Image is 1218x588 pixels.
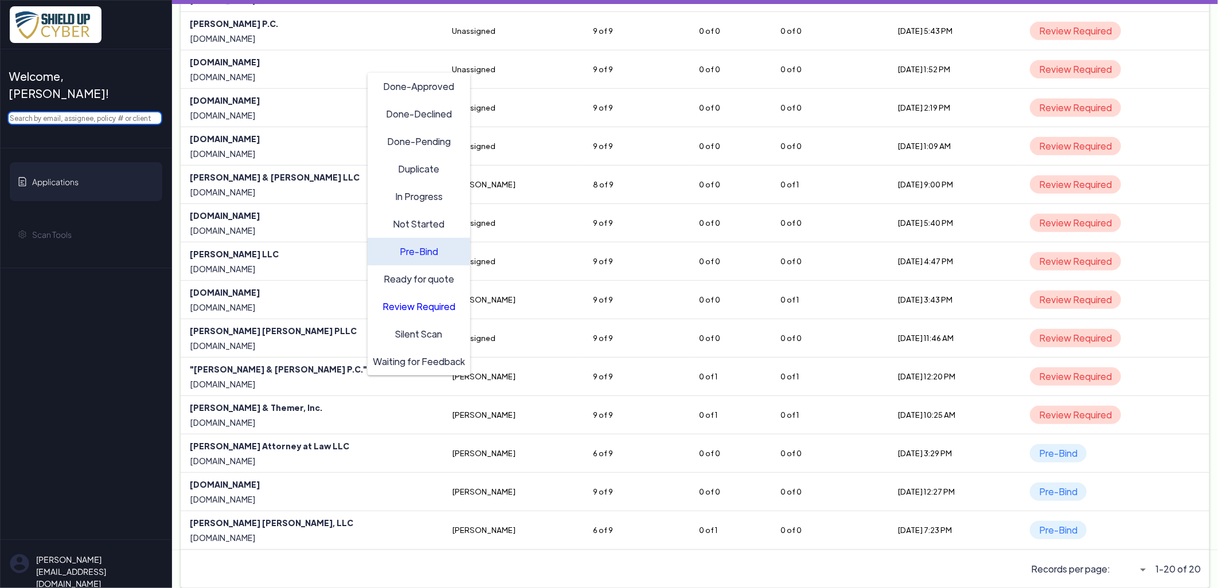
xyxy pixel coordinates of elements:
span: Review Required [1030,214,1121,232]
span: Review Required [1030,252,1121,271]
span: Not Started [393,217,445,229]
span: Review Required [1030,406,1121,424]
td: [DATE] 1:09 AM [888,127,1021,166]
td: 0 of 1 [690,511,771,550]
td: [PERSON_NAME] [443,358,584,396]
img: gear-icon.svg [18,230,27,239]
td: 0 of 1 [771,396,888,434]
td: 0 of 0 [771,89,888,127]
span: Done-Approved [384,80,455,92]
td: 0 of 0 [771,319,888,358]
td: 0 of 0 [771,242,888,281]
td: 0 of 0 [690,319,771,358]
span: Pre-Bind [1030,521,1087,539]
span: In Progress [395,190,443,202]
i: arrow_drop_down [1137,563,1150,577]
td: [DATE] 12:20 PM [888,358,1021,396]
td: Unassigned [443,12,584,50]
td: 9 of 9 [584,242,690,281]
td: 0 of 0 [690,242,771,281]
span: Review Required [1030,367,1121,386]
td: [DATE] 10:25 AM [888,396,1021,434]
span: Applications [32,176,79,188]
td: 0 of 0 [771,127,888,166]
span: Review Required [1030,291,1121,309]
td: Unassigned [443,127,584,166]
input: Search by email, assignee, policy # or client [7,111,162,125]
span: Review Required [1030,99,1121,117]
span: Review Required [1030,60,1121,79]
span: Records per page: [1032,562,1111,576]
td: 0 of 0 [771,473,888,511]
td: [DATE] 12:27 PM [888,473,1021,511]
span: Done-Pending [387,135,451,147]
span: Silent Scan [396,327,443,339]
td: 9 of 9 [584,12,690,50]
span: Welcome, [PERSON_NAME]! [9,68,153,102]
td: 9 of 9 [584,89,690,127]
td: [PERSON_NAME] [443,511,584,550]
td: 0 of 0 [771,434,888,473]
span: Waiting for Feedback [373,355,465,367]
span: Pre-Bind [1030,483,1087,501]
span: Duplicate [399,162,440,174]
td: 0 of 0 [690,281,771,319]
td: [PERSON_NAME] [443,434,584,473]
td: [DATE] 5:43 PM [888,12,1021,50]
td: 0 of 1 [771,166,888,204]
td: [DATE] 4:47 PM [888,242,1021,281]
td: 0 of 0 [771,204,888,242]
td: [DATE] 11:46 AM [888,319,1021,358]
td: [PERSON_NAME] [443,281,584,319]
span: Review Required [1030,329,1121,347]
td: 8 of 9 [584,166,690,204]
td: 0 of 0 [690,127,771,166]
td: 0 of 1 [690,358,771,396]
td: [PERSON_NAME] [443,396,584,434]
a: Welcome, [PERSON_NAME]! [10,63,162,107]
td: 9 of 9 [584,204,690,242]
td: [DATE] 9:00 PM [888,166,1021,204]
td: [DATE] 2:19 PM [888,89,1021,127]
span: Review Required [1030,137,1121,155]
span: 1-20 of 20 [1155,562,1201,576]
td: 9 of 9 [584,281,690,319]
td: 0 of 1 [690,396,771,434]
td: [DATE] 7:23 PM [888,511,1021,550]
td: 0 of 0 [690,434,771,473]
span: Pre-Bind [1030,444,1087,462]
td: Unassigned [443,319,584,358]
td: 6 of 9 [584,511,690,550]
td: [DATE] 1:52 PM [888,50,1021,89]
td: 0 of 0 [771,12,888,50]
td: [PERSON_NAME] [443,166,584,204]
td: 0 of 1 [771,281,888,319]
td: [DATE] 3:29 PM [888,434,1021,473]
img: x7pemu0IxLxkcbZJZdzx2HwkaHwO9aaLS0XkQIJL.png [10,6,101,43]
td: 0 of 0 [690,12,771,50]
td: 0 of 1 [771,358,888,396]
td: [DATE] 5:40 PM [888,204,1021,242]
span: Review Required [1030,175,1121,194]
span: Review Required [1030,22,1121,40]
span: Review Required [382,300,455,312]
td: 9 of 9 [584,396,690,434]
img: su-uw-user-icon.svg [10,554,29,574]
td: [PERSON_NAME] [443,473,584,511]
td: 0 of 0 [771,50,888,89]
td: Unassigned [443,204,584,242]
td: Unassigned [443,89,584,127]
td: 0 of 0 [690,166,771,204]
td: 0 of 0 [690,89,771,127]
td: Unassigned [443,50,584,89]
td: 0 of 0 [771,511,888,550]
a: Scan Tools [10,215,162,254]
td: 6 of 9 [584,434,690,473]
span: Scan Tools [32,229,72,241]
td: 9 of 9 [584,319,690,358]
td: [DATE] 3:43 PM [888,281,1021,319]
td: 9 of 9 [584,50,690,89]
a: Applications [10,162,162,201]
img: application-icon.svg [18,177,27,186]
td: 0 of 0 [690,50,771,89]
